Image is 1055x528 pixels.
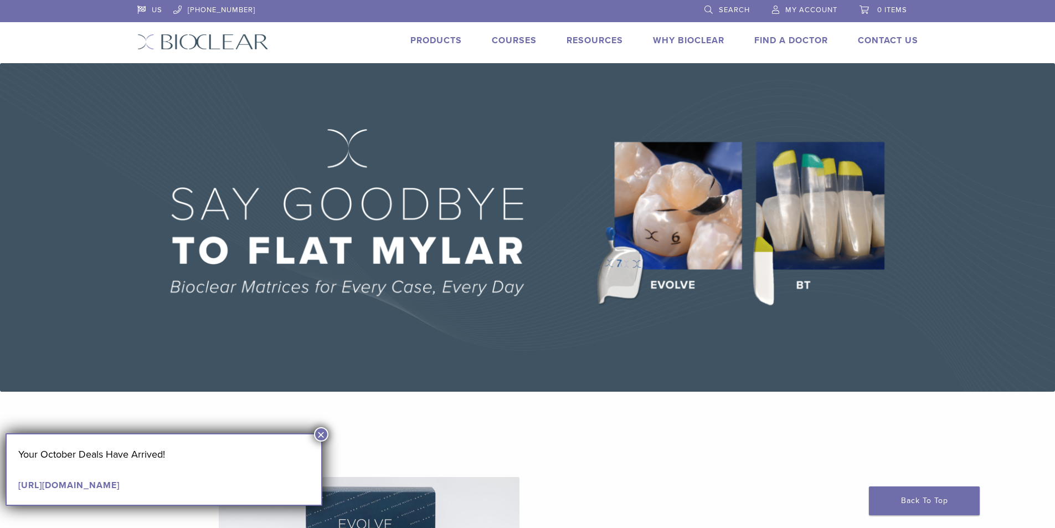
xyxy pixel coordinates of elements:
span: My Account [785,6,837,14]
a: Products [410,35,462,46]
span: Search [719,6,750,14]
img: Bioclear [137,34,269,50]
a: Why Bioclear [653,35,724,46]
p: Your October Deals Have Arrived! [18,446,310,463]
a: Courses [492,35,537,46]
a: Contact Us [858,35,918,46]
a: Resources [567,35,623,46]
a: [URL][DOMAIN_NAME] [18,480,120,491]
a: Find A Doctor [754,35,828,46]
button: Close [314,427,328,442]
span: 0 items [877,6,907,14]
a: Back To Top [869,486,980,515]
